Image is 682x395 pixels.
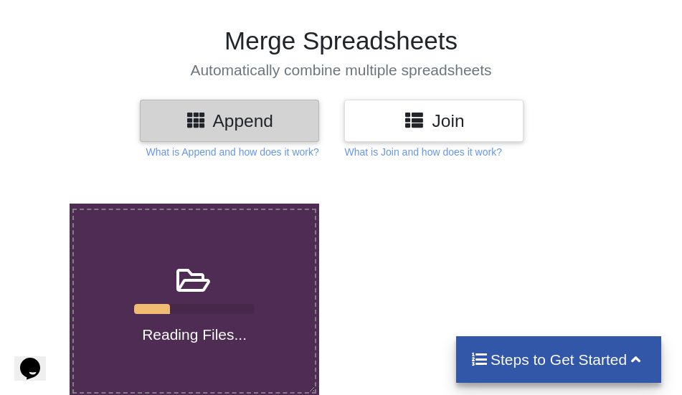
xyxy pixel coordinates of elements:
h4: Reading Files... [74,325,315,343]
h3: Join [355,110,513,131]
iframe: chat widget [14,338,60,381]
p: What is Append and how does it work? [146,145,318,159]
h3: Append [151,110,308,131]
h4: Steps to Get Started [470,351,648,368]
p: What is Join and how does it work? [344,145,501,159]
